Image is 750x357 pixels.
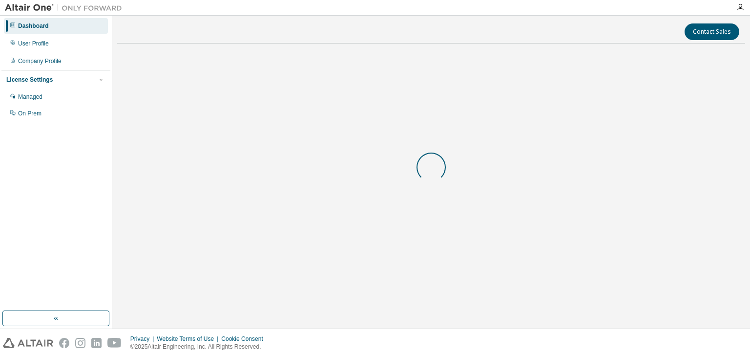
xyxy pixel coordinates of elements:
[18,22,49,30] div: Dashboard
[130,335,157,343] div: Privacy
[6,76,53,84] div: License Settings
[221,335,269,343] div: Cookie Consent
[130,343,269,351] p: © 2025 Altair Engineering, Inc. All Rights Reserved.
[5,3,127,13] img: Altair One
[91,338,102,348] img: linkedin.svg
[107,338,122,348] img: youtube.svg
[18,110,42,117] div: On Prem
[18,93,42,101] div: Managed
[18,57,62,65] div: Company Profile
[3,338,53,348] img: altair_logo.svg
[18,40,49,47] div: User Profile
[685,23,739,40] button: Contact Sales
[59,338,69,348] img: facebook.svg
[157,335,221,343] div: Website Terms of Use
[75,338,85,348] img: instagram.svg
